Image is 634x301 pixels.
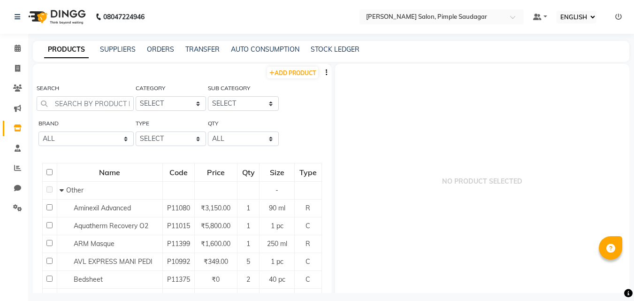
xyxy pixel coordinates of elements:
div: Price [195,164,237,181]
a: PRODUCTS [44,41,89,58]
span: R [306,239,310,248]
span: 1 pc [271,257,283,266]
span: Aminexil Advanced [74,204,131,212]
span: C [306,275,310,284]
label: SEARCH [37,84,59,93]
input: SEARCH BY PRODUCT NAME OR CODE [37,96,134,111]
span: ARM Masque [74,239,115,248]
span: Aquatherm Recovery O2 [74,222,148,230]
div: Code [163,164,194,181]
span: NO PRODUCT SELECTED [335,64,630,299]
span: 40 pc [269,275,285,284]
label: BRAND [38,119,59,128]
span: P11399 [167,239,190,248]
span: C [306,257,310,266]
span: ₹1,600.00 [201,239,230,248]
span: - [275,186,278,194]
a: AUTO CONSUMPTION [231,45,299,54]
span: 1 [246,222,250,230]
div: Size [260,164,293,181]
span: ₹349.00 [204,257,228,266]
div: Qty [238,164,259,181]
span: Collapse Row [60,186,66,194]
label: QTY [208,119,218,128]
span: ₹5,800.00 [201,222,230,230]
label: CATEGORY [136,84,165,93]
label: SUB CATEGORY [208,84,250,93]
span: AVL EXPRESS MANI PEDI [74,257,153,266]
span: 250 ml [267,239,287,248]
span: P11080 [167,204,190,212]
span: Other [66,186,84,194]
span: R [306,204,310,212]
span: 90 ml [269,204,285,212]
div: Type [295,164,321,181]
span: Bedsheet [74,275,103,284]
span: 2 [246,275,250,284]
span: P11375 [167,275,190,284]
div: Name [58,164,162,181]
b: 08047224946 [103,4,145,30]
img: logo [24,4,88,30]
span: C [306,222,310,230]
span: 1 [246,204,250,212]
span: P11015 [167,222,190,230]
span: 1 [246,239,250,248]
span: ₹0 [212,275,220,284]
span: 1 pc [271,222,283,230]
span: ₹3,150.00 [201,204,230,212]
a: ORDERS [147,45,174,54]
span: P10992 [167,257,190,266]
a: STOCK LEDGER [311,45,359,54]
a: ADD PRODUCT [267,67,318,78]
a: TRANSFER [185,45,220,54]
span: 5 [246,257,250,266]
iframe: chat widget [595,263,625,292]
a: SUPPLIERS [100,45,136,54]
label: TYPE [136,119,149,128]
